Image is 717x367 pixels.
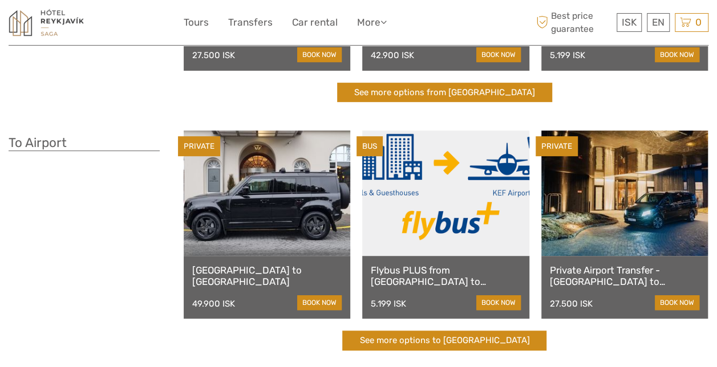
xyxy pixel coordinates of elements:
[357,14,387,31] a: More
[476,295,521,310] a: book now
[228,14,273,31] a: Transfers
[550,50,585,60] div: 5.199 ISK
[655,47,699,62] a: book now
[184,14,209,31] a: Tours
[371,264,520,288] a: Flybus PLUS from [GEOGRAPHIC_DATA] to [GEOGRAPHIC_DATA]
[337,83,552,103] a: See more options from [GEOGRAPHIC_DATA]
[192,264,342,288] a: [GEOGRAPHIC_DATA] to [GEOGRAPHIC_DATA]
[297,47,342,62] a: book now
[647,13,670,32] div: EN
[192,299,235,309] div: 49.900 ISK
[476,47,521,62] a: book now
[178,136,220,156] div: PRIVATE
[9,9,84,36] img: 1545-f919e0b8-ed97-4305-9c76-0e37fee863fd_logo_small.jpg
[533,10,614,35] span: Best price guarantee
[655,295,699,310] a: book now
[357,136,383,156] div: BUS
[292,14,338,31] a: Car rental
[371,50,414,60] div: 42.900 ISK
[192,50,235,60] div: 27.500 ISK
[694,17,703,28] span: 0
[536,136,578,156] div: PRIVATE
[9,135,160,151] h3: To Airport
[371,299,406,309] div: 5.199 ISK
[550,299,593,309] div: 27.500 ISK
[297,295,342,310] a: book now
[622,17,637,28] span: ISK
[550,264,699,288] a: Private Airport Transfer - [GEOGRAPHIC_DATA] to [GEOGRAPHIC_DATA]
[342,331,546,350] a: See more options to [GEOGRAPHIC_DATA]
